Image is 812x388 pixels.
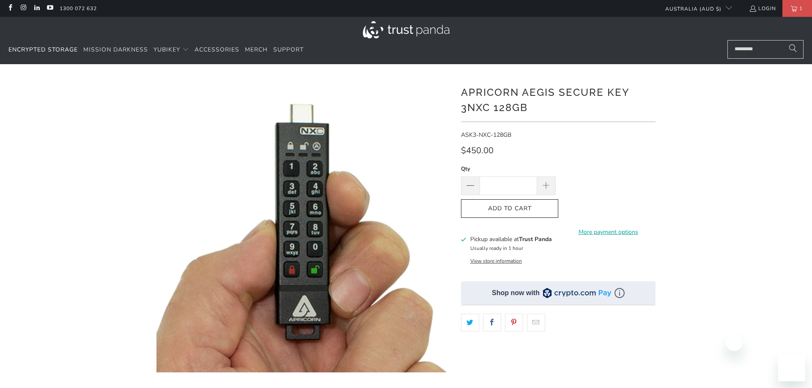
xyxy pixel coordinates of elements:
h3: Pickup available at [470,235,552,244]
button: Add to Cart [461,199,558,218]
a: Support [273,40,304,60]
a: Trust Panda Australia on Instagram [19,5,27,12]
nav: Translation missing: en.navigation.header.main_nav [8,40,304,60]
iframe: Close message [726,334,743,351]
span: YubiKey [154,46,180,54]
button: View store information [470,258,522,264]
span: Mission Darkness [83,46,148,54]
a: Trust Panda Australia on Facebook [6,5,14,12]
label: Qty [461,164,556,174]
a: Trust Panda Australia on YouTube [46,5,53,12]
span: Support [273,46,304,54]
a: Merch [245,40,268,60]
a: More payment options [561,228,656,237]
a: Trust Panda Australia on LinkedIn [33,5,40,12]
span: Merch [245,46,268,54]
a: Share this on Twitter [461,314,479,331]
a: Mission Darkness [83,40,148,60]
iframe: Button to launch messaging window [778,354,805,381]
span: Encrypted Storage [8,46,78,54]
summary: YubiKey [154,40,189,60]
a: Share this on Pinterest [505,314,523,331]
span: ASK3-NXC-128GB [461,131,511,139]
a: 1300 072 632 [60,4,97,13]
b: Trust Panda [519,235,552,243]
div: Shop now with [492,288,540,298]
a: Encrypted Storage [8,40,78,60]
span: Add to Cart [470,205,549,212]
small: Usually ready in 1 hour [470,245,523,252]
img: Trust Panda Australia [363,21,450,38]
a: Apricorn Aegis Secure Key 3NXC 128GB [156,77,453,372]
span: $450.00 [461,145,494,156]
button: Search [782,40,804,59]
span: Accessories [195,46,239,54]
a: Email this to a friend [527,314,545,331]
a: Login [749,4,776,13]
a: Accessories [195,40,239,60]
h1: Apricorn Aegis Secure Key 3NXC 128GB [461,83,656,115]
a: Share this on Facebook [483,314,501,331]
input: Search... [727,40,804,59]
